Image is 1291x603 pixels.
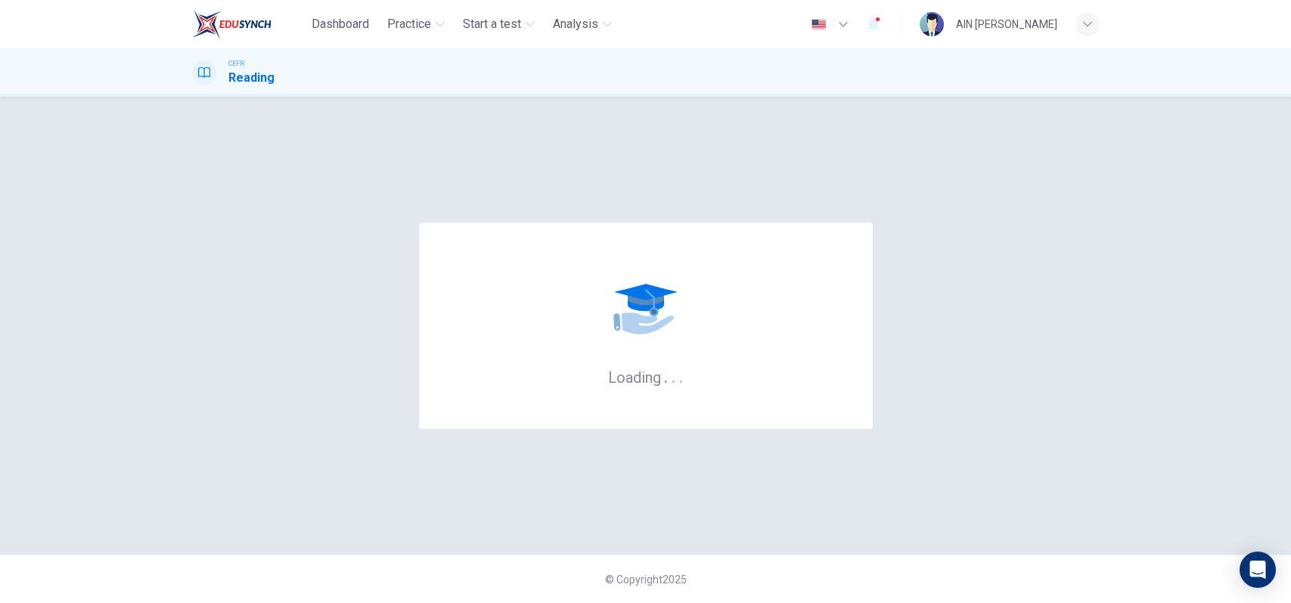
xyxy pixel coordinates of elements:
[228,58,244,69] span: CEFR
[387,15,431,33] span: Practice
[1240,552,1276,588] div: Open Intercom Messenger
[457,11,541,38] button: Start a test
[553,15,598,33] span: Analysis
[663,363,669,388] h6: .
[228,69,275,87] h1: Reading
[605,573,687,586] span: © Copyright 2025
[312,15,369,33] span: Dashboard
[463,15,521,33] span: Start a test
[608,367,684,387] h6: Loading
[956,15,1057,33] div: AIN [PERSON_NAME]
[547,11,618,38] button: Analysis
[678,363,684,388] h6: .
[671,363,676,388] h6: .
[306,11,375,38] button: Dashboard
[920,12,944,36] img: Profile picture
[192,9,306,39] a: EduSynch logo
[809,19,828,30] img: en
[192,9,272,39] img: EduSynch logo
[381,11,451,38] button: Practice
